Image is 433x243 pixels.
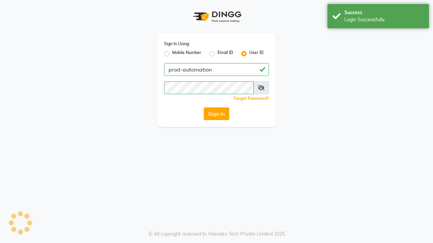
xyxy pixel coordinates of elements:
[164,63,269,76] input: Username
[164,81,254,94] input: Username
[344,9,424,16] div: Success
[172,50,201,58] label: Mobile Number
[189,7,244,27] img: logo1.svg
[249,50,264,58] label: User ID
[164,41,190,47] label: Sign In Using:
[344,16,424,23] div: Login Successfully.
[218,50,233,58] label: Email ID
[234,96,269,101] a: Forgot Password?
[204,107,229,120] button: Sign In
